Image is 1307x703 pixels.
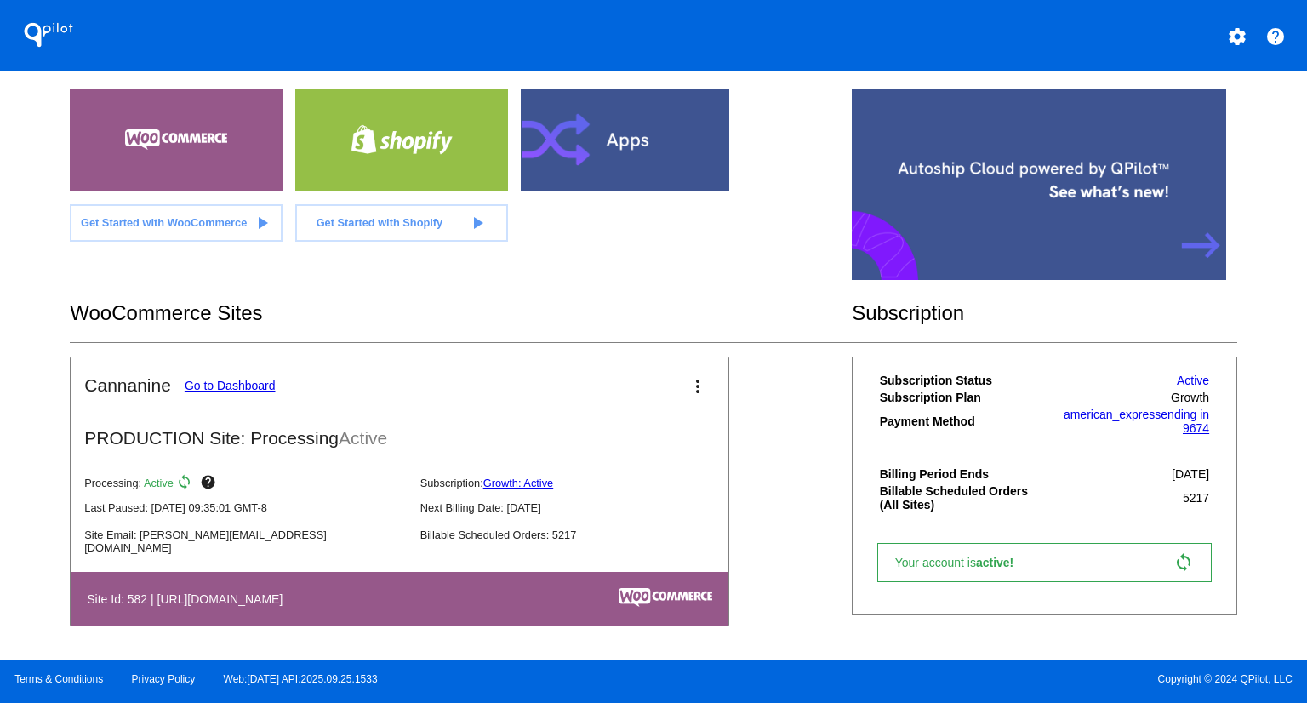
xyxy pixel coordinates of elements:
span: Your account is [895,556,1031,569]
p: Last Paused: [DATE] 09:35:01 GMT-8 [84,501,406,514]
span: Active [339,428,387,448]
mat-icon: help [1265,26,1286,47]
p: Billable Scheduled Orders: 5217 [420,529,742,541]
mat-icon: settings [1227,26,1247,47]
th: Billing Period Ends [879,466,1045,482]
th: Billable Scheduled Orders (All Sites) [879,483,1045,512]
mat-icon: sync [1173,552,1194,573]
span: Get Started with Shopify [317,216,443,229]
a: american_expressending in 9674 [1064,408,1209,435]
a: Go to Dashboard [185,379,276,392]
p: Processing: [84,474,406,494]
h2: PRODUCTION Site: Processing [71,414,728,449]
span: american_express [1064,408,1161,421]
th: Subscription Plan [879,390,1045,405]
span: [DATE] [1172,467,1209,481]
span: Growth [1171,391,1209,404]
a: Web:[DATE] API:2025.09.25.1533 [224,673,378,685]
a: Your account isactive! sync [877,543,1212,582]
a: Get Started with WooCommerce [70,204,283,242]
p: Subscription: [420,477,742,489]
h2: Subscription [852,301,1237,325]
span: Get Started with WooCommerce [81,216,247,229]
span: 5217 [1183,491,1209,505]
a: Terms & Conditions [14,673,103,685]
a: Growth: Active [483,477,554,489]
a: Privacy Policy [132,673,196,685]
h4: Site Id: 582 | [URL][DOMAIN_NAME] [87,592,291,606]
img: c53aa0e5-ae75-48aa-9bee-956650975ee5 [619,588,712,607]
span: active! [976,556,1022,569]
p: Site Email: [PERSON_NAME][EMAIL_ADDRESS][DOMAIN_NAME] [84,529,406,554]
p: Next Billing Date: [DATE] [420,501,742,514]
h2: WooCommerce Sites [70,301,852,325]
h1: QPilot [14,18,83,52]
th: Payment Method [879,407,1045,436]
mat-icon: sync [176,474,197,494]
span: Active [144,477,174,489]
th: Subscription Status [879,373,1045,388]
mat-icon: play_arrow [252,213,272,233]
mat-icon: play_arrow [467,213,488,233]
a: Get Started with Shopify [295,204,508,242]
mat-icon: help [200,474,220,494]
mat-icon: more_vert [688,376,708,397]
h2: Cannanine [84,375,171,396]
span: Copyright © 2024 QPilot, LLC [668,673,1293,685]
a: Active [1177,374,1209,387]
